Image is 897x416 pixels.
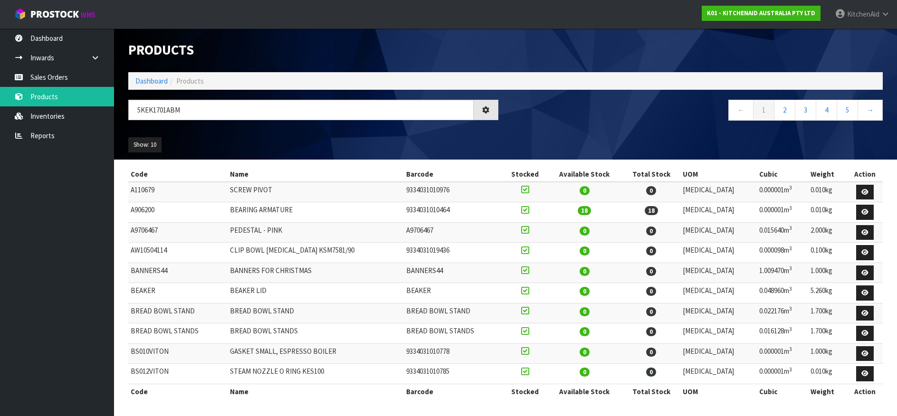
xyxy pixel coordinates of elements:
[128,384,228,399] th: Code
[757,167,808,182] th: Cubic
[128,222,228,243] td: A9706467
[128,303,228,323] td: BREAD BOWL STAND
[789,265,792,272] sup: 3
[646,327,656,336] span: 0
[646,287,656,296] span: 0
[808,167,847,182] th: Weight
[753,100,774,120] a: 1
[580,287,590,296] span: 0
[128,182,228,202] td: A110679
[622,384,681,399] th: Total Stock
[789,285,792,292] sup: 3
[808,323,847,344] td: 1.700kg
[680,384,757,399] th: UOM
[757,303,808,323] td: 0.022176m
[128,100,474,120] input: Search products
[757,243,808,263] td: 0.000098m
[580,307,590,316] span: 0
[847,9,879,19] span: KitchenAid
[680,243,757,263] td: [MEDICAL_DATA]
[228,202,404,223] td: BEARING ARMATURE
[808,364,847,384] td: 0.010kg
[404,263,503,283] td: BANNERS44
[513,100,883,123] nav: Page navigation
[404,384,503,399] th: Barcode
[816,100,837,120] a: 4
[680,303,757,323] td: [MEDICAL_DATA]
[808,202,847,223] td: 0.010kg
[789,366,792,373] sup: 3
[789,305,792,312] sup: 3
[580,368,590,377] span: 0
[228,283,404,303] td: BEAKER LID
[404,283,503,303] td: BEAKER
[757,283,808,303] td: 0.048960m
[707,9,815,17] strong: K01 - KITCHENAID AUSTRALIA PTY LTD
[503,384,547,399] th: Stocked
[808,263,847,283] td: 1.000kg
[404,323,503,344] td: BREAD BOWL STANDS
[580,327,590,336] span: 0
[757,323,808,344] td: 0.016128m
[680,263,757,283] td: [MEDICAL_DATA]
[128,283,228,303] td: BEAKER
[30,8,79,20] span: ProStock
[128,263,228,283] td: BANNERS44
[680,167,757,182] th: UOM
[14,8,26,20] img: cube-alt.png
[404,343,503,364] td: 9334031010778
[646,186,656,195] span: 0
[404,303,503,323] td: BREAD BOWL STAND
[757,263,808,283] td: 1.009470m
[858,100,883,120] a: →
[128,343,228,364] td: BS010VITON
[228,384,404,399] th: Name
[789,205,792,211] sup: 3
[622,167,681,182] th: Total Stock
[128,167,228,182] th: Code
[128,243,228,263] td: AW10504114
[646,368,656,377] span: 0
[808,222,847,243] td: 2.000kg
[228,243,404,263] td: CLIP BOWL [MEDICAL_DATA] KSM7581/90
[680,202,757,223] td: [MEDICAL_DATA]
[789,245,792,252] sup: 3
[580,186,590,195] span: 0
[228,303,404,323] td: BREAD BOWL STAND
[580,246,590,255] span: 0
[404,364,503,384] td: 9334031010785
[757,384,808,399] th: Cubic
[680,283,757,303] td: [MEDICAL_DATA]
[646,227,656,236] span: 0
[847,167,883,182] th: Action
[81,10,95,19] small: WMS
[128,202,228,223] td: A906200
[228,323,404,344] td: BREAD BOWL STANDS
[847,384,883,399] th: Action
[580,348,590,357] span: 0
[808,343,847,364] td: 1.000kg
[757,182,808,202] td: 0.000001m
[789,346,792,352] sup: 3
[547,167,622,182] th: Available Stock
[757,343,808,364] td: 0.000001m
[547,384,622,399] th: Available Stock
[808,384,847,399] th: Weight
[580,227,590,236] span: 0
[578,206,591,215] span: 18
[228,343,404,364] td: GASKET SMALL, ESPRESSO BOILER
[837,100,858,120] a: 5
[646,267,656,276] span: 0
[228,222,404,243] td: PEDESTAL - PINK
[808,303,847,323] td: 1.700kg
[176,76,204,85] span: Products
[680,364,757,384] td: [MEDICAL_DATA]
[135,76,168,85] a: Dashboard
[404,182,503,202] td: 9334031010976
[228,167,404,182] th: Name
[789,326,792,332] sup: 3
[774,100,795,120] a: 2
[680,182,757,202] td: [MEDICAL_DATA]
[128,43,498,58] h1: Products
[580,267,590,276] span: 0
